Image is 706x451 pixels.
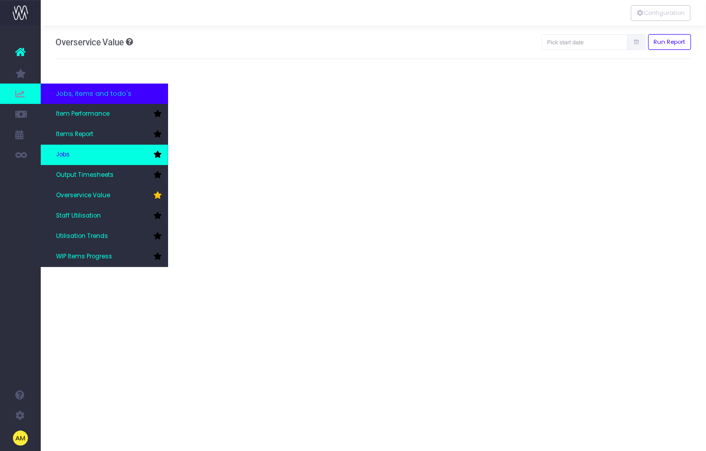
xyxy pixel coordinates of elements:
[41,226,168,247] a: Utilisation Trends
[56,130,93,139] span: Items Report
[41,185,168,206] a: Overservice Value
[41,104,168,124] a: Item Performance
[56,171,114,180] span: Output Timesheets
[56,110,110,119] span: Item Performance
[541,34,628,50] input: Pick start date
[56,252,112,261] span: WIP Items Progress
[56,191,110,200] span: Overservice Value
[41,124,168,145] a: Items Report
[41,145,168,165] a: Jobs
[56,232,108,241] span: Utilisation Trends
[41,247,168,267] a: WIP Items Progress
[631,5,691,21] div: Vertical button group
[56,150,70,160] span: Jobs
[648,34,692,50] button: Run Report
[13,431,28,446] img: images/default_profile_image.png
[56,89,131,99] span: Jobs, items and todo's
[56,211,101,221] span: Staff Utilisation
[41,165,168,185] a: Output Timesheets
[631,5,691,21] button: Configuration
[41,206,168,226] a: Staff Utilisation
[56,37,124,47] span: Overservice Value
